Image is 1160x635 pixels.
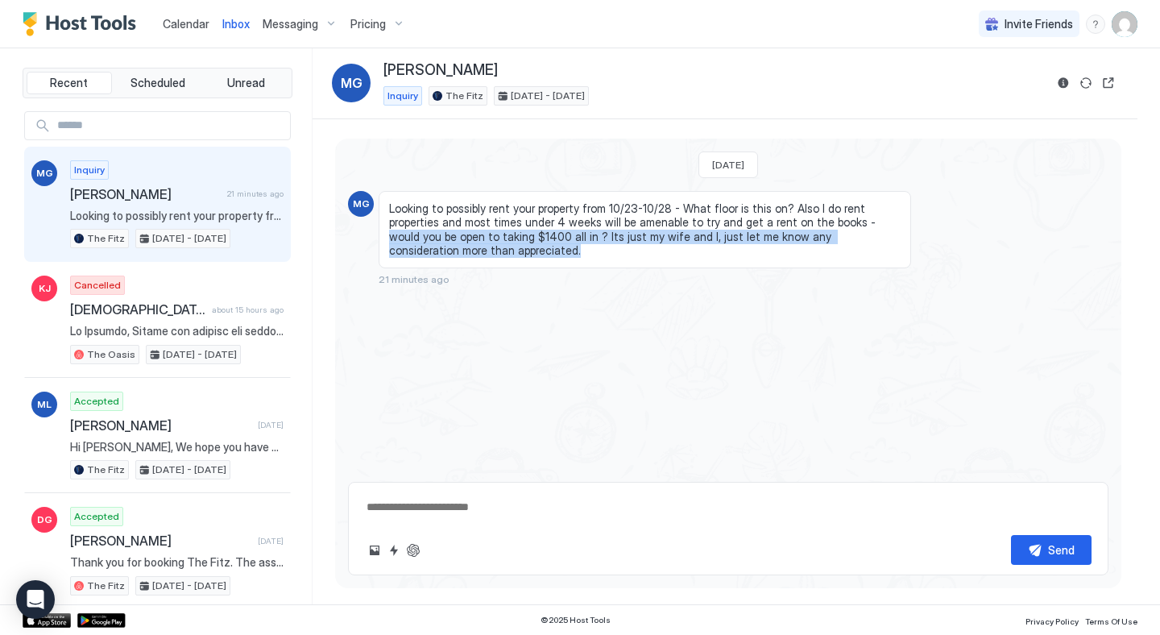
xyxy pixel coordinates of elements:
[1054,73,1073,93] button: Reservation information
[383,61,498,80] span: [PERSON_NAME]
[163,15,209,32] a: Calendar
[384,541,404,560] button: Quick reply
[1011,535,1092,565] button: Send
[70,324,284,338] span: Lo Ipsumdo, Sitame con adipisc eli seddo. Ei'te incidid utl etdo magnaa Eni Admin ven quis no exe...
[74,278,121,293] span: Cancelled
[23,613,71,628] a: App Store
[445,89,483,103] span: The Fitz
[541,615,611,625] span: © 2025 Host Tools
[1099,73,1118,93] button: Open reservation
[87,463,125,477] span: The Fitz
[152,463,226,477] span: [DATE] - [DATE]
[222,17,250,31] span: Inbox
[87,231,125,246] span: The Fitz
[70,555,284,570] span: Thank you for booking The Fitz. The association management that manages this beautiful property m...
[387,89,418,103] span: Inquiry
[23,68,292,98] div: tab-group
[1086,15,1105,34] div: menu
[163,347,237,362] span: [DATE] - [DATE]
[70,533,251,549] span: [PERSON_NAME]
[222,15,250,32] a: Inbox
[27,72,112,94] button: Recent
[115,72,201,94] button: Scheduled
[23,12,143,36] a: Host Tools Logo
[74,394,119,409] span: Accepted
[341,73,362,93] span: MG
[152,231,226,246] span: [DATE] - [DATE]
[227,189,284,199] span: 21 minutes ago
[258,420,284,430] span: [DATE]
[404,541,423,560] button: ChatGPT Auto Reply
[1085,612,1137,629] a: Terms Of Use
[203,72,288,94] button: Unread
[77,613,126,628] a: Google Play Store
[258,536,284,546] span: [DATE]
[1025,616,1079,626] span: Privacy Policy
[130,76,185,90] span: Scheduled
[152,579,226,593] span: [DATE] - [DATE]
[51,112,290,139] input: Input Field
[511,89,585,103] span: [DATE] - [DATE]
[37,397,52,412] span: ML
[70,301,205,317] span: [DEMOGRAPHIC_DATA][PERSON_NAME]
[1025,612,1079,629] a: Privacy Policy
[70,417,251,434] span: [PERSON_NAME]
[365,541,384,560] button: Upload image
[39,281,51,296] span: KJ
[70,440,284,454] span: Hi [PERSON_NAME], We hope you have been enjoying your stay. Just a reminder that your check-out i...
[70,209,284,223] span: Looking to possibly rent your property from 10/23-10/28 - What floor is this on? Also I do rent p...
[163,17,209,31] span: Calendar
[389,201,901,258] span: Looking to possibly rent your property from 10/23-10/28 - What floor is this on? Also I do rent p...
[37,513,52,527] span: DG
[379,273,449,285] span: 21 minutes ago
[87,579,125,593] span: The Fitz
[36,166,53,181] span: MG
[87,347,135,362] span: The Oasis
[70,186,221,202] span: [PERSON_NAME]
[350,17,386,31] span: Pricing
[1076,73,1096,93] button: Sync reservation
[212,305,284,315] span: about 15 hours ago
[74,509,119,524] span: Accepted
[50,76,88,90] span: Recent
[263,17,318,31] span: Messaging
[1005,17,1073,31] span: Invite Friends
[1085,616,1137,626] span: Terms Of Use
[1112,11,1137,37] div: User profile
[227,76,265,90] span: Unread
[712,159,744,171] span: [DATE]
[16,580,55,619] div: Open Intercom Messenger
[74,163,105,177] span: Inquiry
[1048,542,1075,558] div: Send
[353,197,370,211] span: MG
